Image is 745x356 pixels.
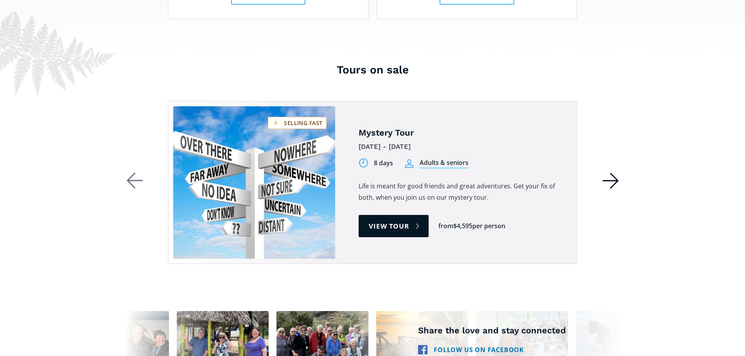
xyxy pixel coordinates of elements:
div: days [379,159,393,168]
h3: Share the love and stay connected [418,325,566,336]
a: View tour [359,215,429,237]
div: Adults & seniors [420,158,469,169]
a: Follow us on Facebook [418,344,524,356]
div: 8 [374,159,377,168]
h4: Mystery Tour [359,127,559,139]
div: [DATE] - [DATE] [359,141,559,153]
div: $4,595 [453,222,472,231]
div: per person [472,222,505,231]
h3: Tours on sale [126,62,619,77]
p: Life is meant for good friends and great adventures. Get your fix of both, when you join us on ou... [359,181,559,203]
div: from [438,222,453,231]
